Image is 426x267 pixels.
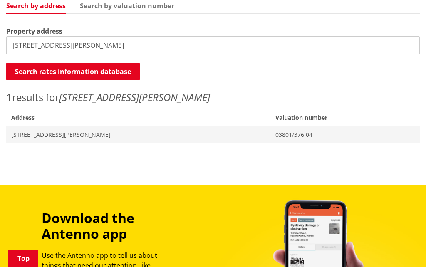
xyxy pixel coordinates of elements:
[11,131,265,139] span: [STREET_ADDRESS][PERSON_NAME]
[6,126,420,143] a: [STREET_ADDRESS][PERSON_NAME] 03801/376.04
[270,109,420,126] span: Valuation number
[42,210,171,242] h3: Download the Antenno app
[6,109,270,126] span: Address
[6,36,420,54] input: e.g. Duke Street NGARUAWAHIA
[80,2,174,9] a: Search by valuation number
[275,131,415,139] span: 03801/376.04
[59,90,210,104] em: [STREET_ADDRESS][PERSON_NAME]
[6,90,420,105] p: results for
[6,90,12,104] span: 1
[388,232,418,262] iframe: Messenger Launcher
[6,2,66,9] a: Search by address
[6,26,62,36] label: Property address
[8,250,38,267] a: Top
[6,63,140,80] button: Search rates information database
